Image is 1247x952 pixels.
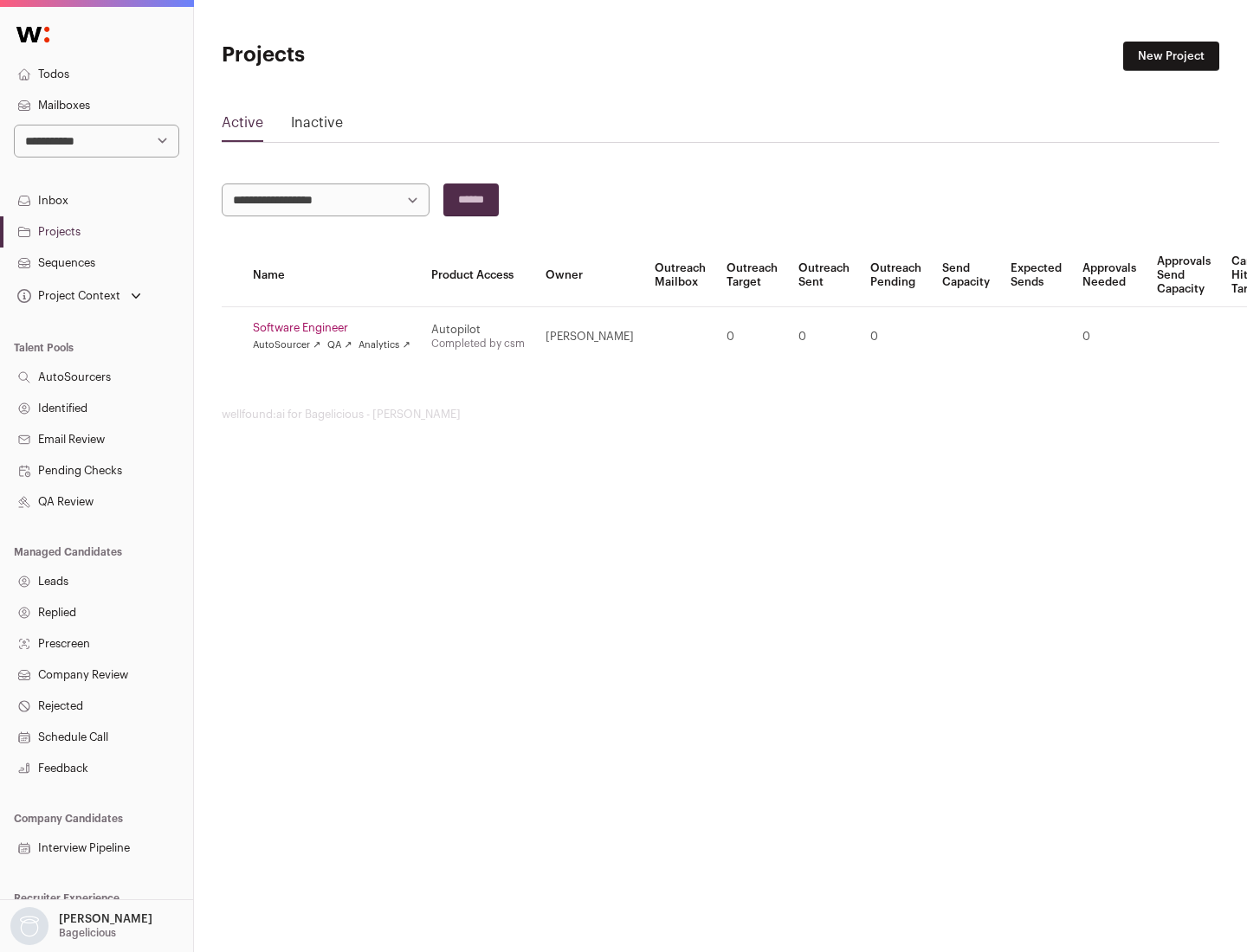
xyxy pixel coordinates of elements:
[14,284,145,308] button: Open dropdown
[1072,307,1147,367] td: 0
[59,926,116,940] p: Bagelicious
[431,338,525,349] a: Completed by csm
[788,307,860,367] td: 0
[327,338,352,352] a: QA ↗
[431,323,525,337] div: Autopilot
[1123,42,1219,71] a: New Project
[253,338,320,352] a: AutoSourcer ↗
[644,244,716,307] th: Outreach Mailbox
[7,907,156,945] button: Open dropdown
[7,17,59,52] img: Wellfound
[421,244,535,307] th: Product Access
[1000,244,1072,307] th: Expected Sends
[242,244,421,307] th: Name
[253,321,410,335] a: Software Engineer
[1072,244,1147,307] th: Approvals Needed
[535,307,644,367] td: [PERSON_NAME]
[59,912,152,926] p: [PERSON_NAME]
[222,42,554,69] h1: Projects
[716,307,788,367] td: 0
[860,307,932,367] td: 0
[716,244,788,307] th: Outreach Target
[222,408,1219,421] footer: wellfound:ai for Bagelicious - [PERSON_NAME]
[1147,244,1221,307] th: Approvals Send Capacity
[14,289,120,303] div: Project Context
[535,244,644,307] th: Owner
[359,338,410,352] a: Analytics ↗
[222,113,263,140] a: Active
[932,244,1000,307] th: Send Capacity
[788,244,860,307] th: Outreach Sent
[860,244,932,307] th: Outreach Pending
[291,113,343,140] a: Inactive
[10,907,48,945] img: nopic.png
